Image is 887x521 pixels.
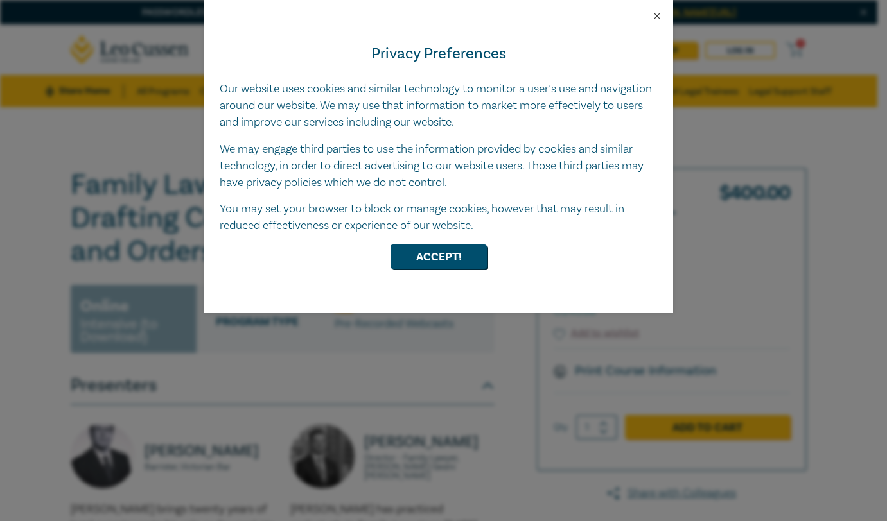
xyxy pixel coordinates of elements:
[220,141,658,191] p: We may engage third parties to use the information provided by cookies and similar technology, in...
[220,42,658,65] h4: Privacy Preferences
[220,201,658,234] p: You may set your browser to block or manage cookies, however that may result in reduced effective...
[391,244,487,269] button: Accept!
[220,81,658,131] p: Our website uses cookies and similar technology to monitor a user’s use and navigation around our...
[651,10,663,22] button: Close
